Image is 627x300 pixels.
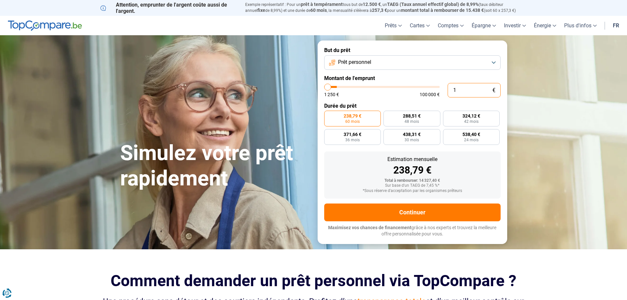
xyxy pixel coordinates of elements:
[324,75,501,81] label: Montant de l'emprunt
[324,55,501,70] button: Prêt personnel
[468,16,500,35] a: Épargne
[464,120,479,123] span: 42 mois
[401,8,484,13] span: montant total à rembourser de 15.438 €
[500,16,530,35] a: Investir
[405,138,419,142] span: 30 mois
[257,8,265,13] span: fixe
[329,183,495,188] div: Sur base d'un TAEG de 7,45 %*
[310,8,327,13] span: 60 mois
[100,272,527,290] h2: Comment demander un prêt personnel via TopCompare ?
[324,204,501,221] button: Continuer
[324,225,501,237] p: grâce à nos experts et trouvez la meilleure offre personnalisée pour vous.
[387,2,479,7] span: TAEG (Taux annuel effectif global) de 8,99%
[420,92,440,97] span: 100 000 €
[560,16,601,35] a: Plus d'infos
[329,157,495,162] div: Estimation mensuelle
[344,132,361,137] span: 371,66 €
[363,2,381,7] span: 12.500 €
[530,16,560,35] a: Énergie
[609,16,623,35] a: fr
[345,120,360,123] span: 60 mois
[329,178,495,183] div: Total à rembourser: 14 327,40 €
[405,120,419,123] span: 48 mois
[381,16,406,35] a: Prêts
[100,2,237,14] p: Attention, emprunter de l'argent coûte aussi de l'argent.
[338,59,371,66] span: Prêt personnel
[324,103,501,109] label: Durée du prêt
[328,225,411,230] span: Maximisez vos chances de financement
[324,92,339,97] span: 1 250 €
[245,2,527,14] p: Exemple représentatif : Pour un tous but de , un (taux débiteur annuel de 8,99%) et une durée de ...
[329,165,495,175] div: 238,79 €
[403,132,421,137] span: 438,31 €
[301,2,343,7] span: prêt à tempérament
[344,114,361,118] span: 238,79 €
[120,141,310,191] h1: Simulez votre prêt rapidement
[403,114,421,118] span: 288,51 €
[324,47,501,53] label: But du prêt
[8,20,82,31] img: TopCompare
[329,189,495,193] div: *Sous réserve d'acceptation par les organismes prêteurs
[406,16,434,35] a: Cartes
[492,88,495,93] span: €
[462,132,480,137] span: 538,40 €
[462,114,480,118] span: 324,12 €
[434,16,468,35] a: Comptes
[464,138,479,142] span: 24 mois
[345,138,360,142] span: 36 mois
[372,8,387,13] span: 257,3 €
